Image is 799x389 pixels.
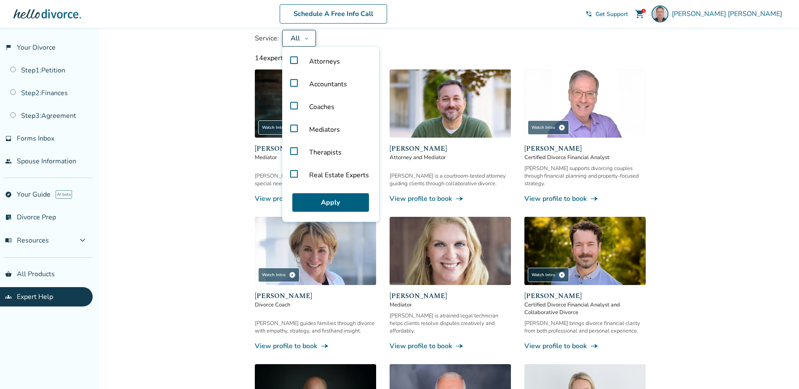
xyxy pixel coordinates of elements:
div: Watch Intro [258,120,299,135]
span: Forms Inbox [17,134,54,143]
img: Kim Goodman [255,217,376,285]
span: Coaches [302,96,341,118]
div: [PERSON_NAME] is atrained legal technician helps clients resolve disputes creatively and affordably. [390,312,511,335]
span: [PERSON_NAME] [524,291,646,301]
span: Mediators [302,118,347,141]
div: All [289,34,301,43]
span: play_circle [289,272,296,278]
button: Apply [292,193,369,212]
a: phone_in_talkGet Support [585,10,628,18]
span: play_circle [558,124,565,131]
span: [PERSON_NAME] [PERSON_NAME] [672,9,786,19]
iframe: Chat Widget [757,349,799,389]
img: James Sjerven [652,5,668,22]
span: Mediator [390,301,511,309]
span: Attorney and Mediator [390,154,511,161]
a: Schedule A Free Info Call [280,4,387,24]
span: line_end_arrow_notch [321,342,329,350]
span: [PERSON_NAME] [255,291,376,301]
span: phone_in_talk [585,11,592,17]
span: list_alt_check [5,214,12,221]
img: Jeff Landers [524,69,646,138]
a: View profile to bookline_end_arrow_notch [524,194,646,203]
span: Real Estate Experts [302,164,376,187]
span: Service: [255,34,279,43]
span: shopping_basket [5,271,12,277]
span: line_end_arrow_notch [590,194,599,203]
span: AI beta [56,190,72,199]
span: expand_more [77,235,88,245]
span: Therapists [302,141,348,164]
img: John Duffy [524,217,646,285]
span: Accountants [302,73,354,96]
div: 14 experts available with current filters. [255,53,646,63]
span: explore [5,191,12,198]
a: View profile to bookline_end_arrow_notch [390,341,511,351]
span: [PERSON_NAME] [390,144,511,154]
div: Watch Intro [258,268,299,282]
span: Get Support [596,10,628,18]
span: Mediator [255,154,376,161]
div: 1 [641,9,646,13]
span: Attorneys [302,50,347,73]
a: View profile to bookline_end_arrow_notch [390,194,511,203]
span: Certified Divorce Financial Analyst and Collaborative Divorce [524,301,646,316]
span: Divorce Coach [255,301,376,309]
div: [PERSON_NAME] brings divorce financial clarity from both professional and personal experience. [524,320,646,335]
span: line_end_arrow_notch [455,194,464,203]
span: Certified Divorce Financial Analyst [524,154,646,161]
span: Resources [5,236,49,245]
img: Laura Genoves [390,217,511,285]
span: people [5,158,12,165]
div: [PERSON_NAME] is a courtroom-tested attorney guiding clients through collaborative divorce. [390,172,511,187]
img: Neil Forester [390,69,511,138]
span: play_circle [558,272,565,278]
img: Claudia Brown Coulter [255,69,376,138]
div: [PERSON_NAME] supports divorcing couples through financial planning and property-focused strategy. [524,165,646,187]
span: [PERSON_NAME] [390,291,511,301]
span: menu_book [5,237,12,244]
div: Watch Intro [528,268,569,282]
span: line_end_arrow_notch [590,342,599,350]
a: View profile to bookline_end_arrow_notch [255,194,376,203]
span: flag_2 [5,44,12,51]
span: inbox [5,135,12,142]
button: All [282,30,316,47]
a: View profile to bookline_end_arrow_notch [255,341,376,351]
a: View profile to bookline_end_arrow_notch [524,341,646,351]
span: line_end_arrow_notch [455,342,464,350]
div: [PERSON_NAME] guides families through divorce with empathy, strategy, and firsthand insight. [255,320,376,335]
div: [PERSON_NAME] helps families, especially with special needs, resolve conflict peacefully. [255,172,376,187]
span: groups [5,293,12,300]
span: shopping_cart [635,9,645,19]
span: [PERSON_NAME] [PERSON_NAME] [255,144,376,154]
div: Watch Intro [528,120,569,135]
span: [PERSON_NAME] [524,144,646,154]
